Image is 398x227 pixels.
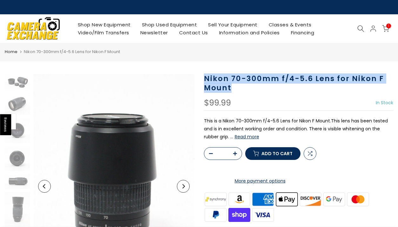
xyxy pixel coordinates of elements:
img: Nikon 70-300mm f/4-5.6 Lens for Nikon F Mount Lenses Small Format - Nikon F Mount Lenses Manual F... [5,146,30,171]
span: Nikon 70-300mm f/4-5.6 Lens for Nikon F Mount [24,49,120,55]
button: Add to cart [245,147,300,160]
img: amazon payments [227,191,251,207]
img: Nikon 70-300mm f/4-5.6 Lens for Nikon F Mount Lenses Small Format - Nikon F Mount Lenses Manual F... [5,192,30,227]
img: visa [251,207,275,223]
button: Read more [235,134,259,140]
img: Nikon 70-300mm f/4-5.6 Lens for Nikon F Mount Lenses Small Format - Nikon F Mount Lenses Manual F... [5,93,30,115]
img: Nikon 70-300mm f/4-5.6 Lens for Nikon F Mount Lenses Small Format - Nikon F Mount Lenses Manual F... [5,74,30,90]
a: Video/Film Transfers [72,29,135,37]
a: More payment options [204,177,316,185]
a: Home [5,49,17,55]
img: Nikon 70-300mm f/4-5.6 Lens for Nikon F Mount Lenses Small Format - Nikon F Mount Lenses Manual F... [5,174,30,189]
h1: Nikon 70-300mm f/4-5.6 Lens for Nikon F Mount [204,74,394,93]
span: In Stock [376,100,393,106]
p: This is a Nikon 70-300mm f/4-5.6 Lens for Nikon F Mount.This lens has been tested and is in excel... [204,117,394,141]
span: 1 [386,24,391,28]
a: 1 [382,25,389,32]
a: Shop New Equipment [72,21,136,29]
a: Newsletter [135,29,173,37]
img: discover [299,191,322,207]
button: Previous [38,180,51,193]
a: Information and Policies [213,29,285,37]
div: $99.99 [204,99,231,107]
a: Financing [285,29,320,37]
a: Shop Used Equipment [136,21,203,29]
button: Next [177,180,190,193]
img: Nikon 70-300mm f/4-5.6 Lens for Nikon F Mount Lenses Small Format - Nikon F Mount Lenses Manual F... [5,118,30,143]
img: apple pay [275,191,299,207]
img: shopify pay [227,207,251,223]
img: synchrony [204,191,228,207]
img: google pay [322,191,346,207]
a: Sell Your Equipment [203,21,263,29]
a: Contact Us [173,29,213,37]
a: Classes & Events [263,21,317,29]
img: american express [251,191,275,207]
img: paypal [204,207,228,223]
img: master [346,191,370,207]
span: Add to cart [261,151,293,156]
